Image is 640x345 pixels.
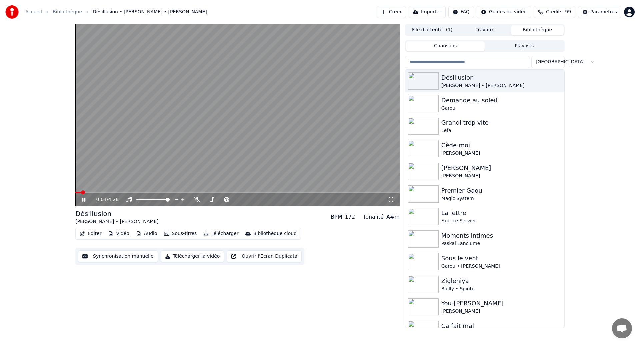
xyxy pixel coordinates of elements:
[406,25,459,35] button: File d'attente
[441,321,562,331] div: Ca fait mal
[546,9,562,15] span: Crédits
[161,250,224,262] button: Télécharger la vidéo
[441,240,562,247] div: Paskal Lanclume
[77,229,104,238] button: Éditer
[441,96,562,105] div: Demande au soleil
[96,196,107,203] span: 0:04
[441,118,562,127] div: Grandi trop vite
[534,6,575,18] button: Crédits99
[133,229,160,238] button: Audio
[201,229,241,238] button: Télécharger
[441,254,562,263] div: Sous le vent
[448,6,474,18] button: FAQ
[406,41,485,51] button: Chansons
[441,127,562,134] div: Lefa
[386,213,400,221] div: A#m
[612,318,632,338] div: Ouvrir le chat
[75,209,159,218] div: Désillusion
[441,73,562,82] div: Désillusion
[441,276,562,286] div: Zigleniya
[53,9,82,15] a: Bibliothèque
[459,25,511,35] button: Travaux
[253,230,297,237] div: Bibliothèque cloud
[477,6,531,18] button: Guides de vidéo
[377,6,406,18] button: Créer
[565,9,571,15] span: 99
[441,163,562,173] div: [PERSON_NAME]
[441,208,562,218] div: La lettre
[441,299,562,308] div: You-[PERSON_NAME]
[441,195,562,202] div: Magic System
[511,25,564,35] button: Bibliothèque
[441,150,562,157] div: [PERSON_NAME]
[441,263,562,270] div: Garou • [PERSON_NAME]
[485,41,564,51] button: Playlists
[441,218,562,224] div: Fabrice Servier
[78,250,158,262] button: Synchronisation manuelle
[363,213,384,221] div: Tonalité
[441,308,562,315] div: [PERSON_NAME]
[345,213,355,221] div: 172
[409,6,446,18] button: Importer
[96,196,112,203] div: /
[25,9,42,15] a: Accueil
[590,9,617,15] div: Paramètres
[441,186,562,195] div: Premier Gaou
[227,250,302,262] button: Ouvrir l'Ecran Duplicata
[5,5,19,19] img: youka
[441,173,562,179] div: [PERSON_NAME]
[446,27,453,33] span: ( 1 )
[578,6,621,18] button: Paramètres
[75,218,159,225] div: [PERSON_NAME] • [PERSON_NAME]
[536,59,585,65] span: [GEOGRAPHIC_DATA]
[25,9,207,15] nav: breadcrumb
[93,9,207,15] span: Désillusion • [PERSON_NAME] • [PERSON_NAME]
[105,229,132,238] button: Vidéo
[161,229,200,238] button: Sous-titres
[331,213,342,221] div: BPM
[441,231,562,240] div: Moments intimes
[441,82,562,89] div: [PERSON_NAME] • [PERSON_NAME]
[441,105,562,112] div: Garou
[108,196,119,203] span: 4:28
[441,286,562,292] div: Bailly • Spinto
[441,141,562,150] div: Cède-moi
